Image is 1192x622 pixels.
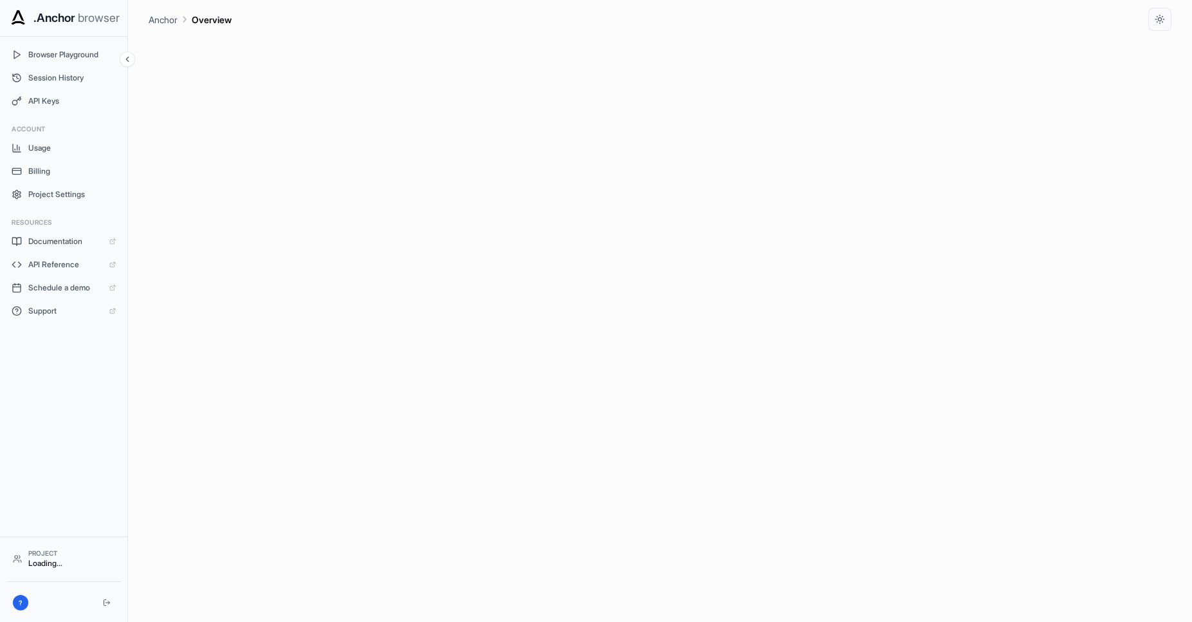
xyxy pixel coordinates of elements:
[5,278,122,298] a: Schedule a demo
[28,50,116,60] span: Browser Playground
[28,306,103,316] span: Support
[78,9,120,27] span: browser
[8,8,28,28] img: Anchor Icon
[149,13,178,26] p: Anchor
[28,166,116,176] span: Billing
[28,259,103,270] span: API Reference
[5,138,122,158] button: Usage
[28,558,115,569] div: Loading...
[5,301,122,321] a: Support
[33,9,75,27] span: .Anchor
[5,231,122,252] a: Documentation
[19,598,23,608] span: ?
[6,543,121,574] button: ProjectLoading...
[28,236,103,247] span: Documentation
[120,52,135,67] button: Collapse sidebar
[5,184,122,205] button: Project Settings
[28,143,116,153] span: Usage
[5,91,122,111] button: API Keys
[28,549,115,558] div: Project
[192,13,232,26] p: Overview
[5,161,122,182] button: Billing
[28,283,103,293] span: Schedule a demo
[5,254,122,275] a: API Reference
[12,124,116,134] h3: Account
[12,218,116,227] h3: Resources
[28,189,116,200] span: Project Settings
[5,44,122,65] button: Browser Playground
[149,12,232,26] nav: breadcrumb
[28,73,116,83] span: Session History
[28,96,116,106] span: API Keys
[5,68,122,88] button: Session History
[99,595,115,610] button: Logout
